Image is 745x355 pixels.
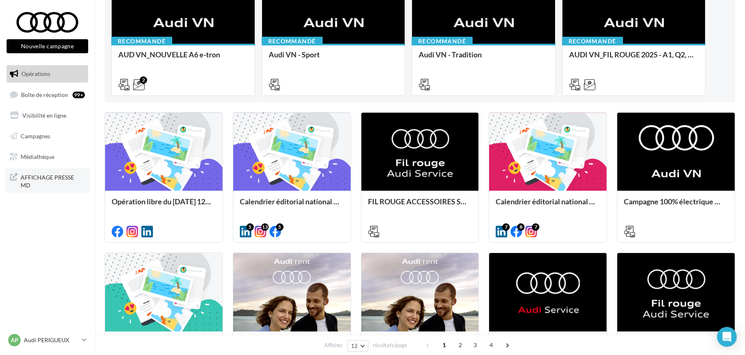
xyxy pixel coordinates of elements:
[347,340,368,352] button: 12
[21,70,50,77] span: Opérations
[562,37,623,46] div: Recommandé
[22,112,66,119] span: Visibilité en ligne
[118,50,248,67] div: AUD VN_NOUVELLE A6 e-tron
[368,197,472,214] div: FIL ROUGE ACCESSOIRES SEPTEMBRE - AUDI SERVICE
[569,50,699,67] div: AUDI VN_FIL ROUGE 2025 - A1, Q2, Q3, Q5 et Q4 e-tron
[246,223,254,231] div: 5
[24,336,79,344] p: Audi PERIGUEUX
[717,327,737,347] div: Open Intercom Messenger
[454,338,467,352] span: 2
[276,223,283,231] div: 5
[21,133,50,140] span: Campagnes
[11,336,19,344] span: AP
[496,197,600,214] div: Calendrier éditorial national : semaines du 04.08 au 25.08
[324,341,343,349] span: Afficher
[112,197,216,214] div: Opération libre du [DATE] 12:06
[624,197,728,214] div: Campagne 100% électrique BEV Septembre
[5,148,90,166] a: Médiathèque
[21,153,54,160] span: Médiathèque
[5,128,90,145] a: Campagnes
[438,338,451,352] span: 1
[261,223,269,231] div: 13
[5,65,90,83] a: Opérations
[262,37,323,46] div: Recommandé
[269,50,398,67] div: Audi VN - Sport
[111,37,172,46] div: Recommandé
[485,338,498,352] span: 4
[73,92,85,98] div: 99+
[21,91,68,98] span: Boîte de réception
[412,37,473,46] div: Recommandé
[140,76,147,84] div: 2
[532,223,539,231] div: 7
[7,39,88,53] button: Nouvelle campagne
[5,168,90,193] a: AFFICHAGE PRESSE MD
[419,50,548,67] div: Audi VN - Tradition
[240,197,344,214] div: Calendrier éditorial national : semaine du 25.08 au 31.08
[373,341,407,349] span: résultats/page
[469,338,482,352] span: 3
[5,107,90,124] a: Visibilité en ligne
[5,86,90,104] a: Boîte de réception99+
[7,332,88,348] a: AP Audi PERIGUEUX
[21,172,85,189] span: AFFICHAGE PRESSE MD
[351,343,358,349] span: 12
[502,223,510,231] div: 7
[517,223,525,231] div: 8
